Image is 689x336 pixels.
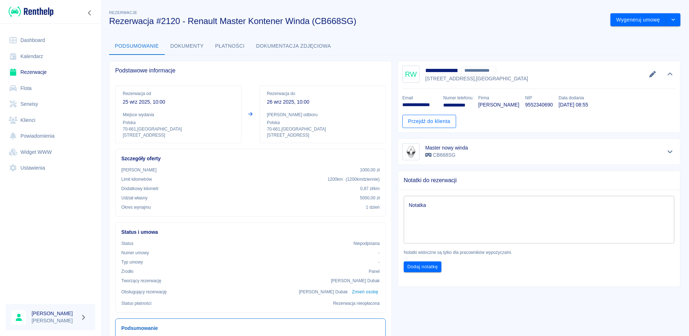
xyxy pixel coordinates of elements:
a: Powiadomienia [6,128,95,144]
img: Renthelp logo [9,6,53,18]
p: Okres wynajmu [121,204,151,210]
p: Rezerwacja do [267,90,378,97]
p: Typ umowy [121,259,143,265]
p: Polska [267,119,378,126]
p: [PERSON_NAME] Dubak [331,278,380,284]
a: Przejdź do klienta [402,115,456,128]
p: 9552340690 [525,101,553,109]
p: NIP [525,95,553,101]
button: Podsumowanie [109,38,165,55]
div: RW [402,66,420,83]
p: CB668SG [425,151,468,159]
a: Kalendarz [6,48,95,65]
button: Dodaj notatkę [404,261,441,273]
a: Renthelp logo [6,6,53,18]
p: Numer telefonu [443,95,472,101]
p: - [378,250,380,256]
p: Email [402,95,437,101]
a: Klienci [6,112,95,128]
img: Image [404,145,418,159]
p: [PERSON_NAME] [121,167,156,173]
a: Widget WWW [6,144,95,160]
p: [PERSON_NAME] Dubak [299,289,348,295]
p: 70-661 , [GEOGRAPHIC_DATA] [267,126,378,132]
p: Limit kilometrów [121,176,152,183]
p: Niepodpisana [353,240,380,247]
p: Status płatności [121,300,151,307]
p: Dodatkowy kilometr [121,185,159,192]
button: Wygeneruj umowę [610,13,666,27]
p: Notatki widoczne są tylko dla pracowników wypożyczalni. [404,249,674,256]
p: 5000,00 zł [360,195,380,201]
span: Podstawowe informacje [115,67,386,74]
button: drop-down [666,13,680,27]
a: Flota [6,80,95,96]
p: 1000,00 zł [360,167,380,173]
p: 1200 km [328,176,380,183]
button: Ukryj szczegóły [664,69,676,79]
p: [STREET_ADDRESS] [267,132,378,138]
p: Numer umowy [121,250,149,256]
p: Polska [123,119,234,126]
p: 0,87 zł /km [360,185,380,192]
span: Rezerwacje [109,10,137,15]
p: Miejsce wydania [123,112,234,118]
p: 26 wrz 2025, 10:00 [267,98,378,106]
h6: [PERSON_NAME] [32,310,78,317]
p: - [378,259,380,265]
a: Rezerwacje [6,64,95,80]
button: Pokaż szczegóły [664,147,676,157]
p: [STREET_ADDRESS] , [GEOGRAPHIC_DATA] [425,75,528,82]
p: Tworzący rezerwację [121,278,161,284]
a: Ustawienia [6,160,95,176]
p: Obsługujący rezerwację [121,289,167,295]
a: Dashboard [6,32,95,48]
a: Serwisy [6,96,95,112]
h6: Master nowy winda [425,144,468,151]
p: [PERSON_NAME] odbioru [267,112,378,118]
button: Zwiń nawigację [84,8,95,18]
h6: Podsumowanie [121,325,380,332]
p: Panel [369,268,380,275]
span: Notatki do rezerwacji [404,177,674,184]
p: 1 dzień [366,204,380,210]
h6: Status i umowa [121,228,380,236]
button: Edytuj dane [647,69,658,79]
span: ( 1200 km dziennie ) [346,177,380,182]
button: Zmień osobę [351,287,380,297]
button: Dokumentacja zdjęciowa [250,38,337,55]
p: Udział własny [121,195,147,201]
p: Rezerwacja nieopłacona [333,300,380,307]
p: [PERSON_NAME] [478,101,520,109]
button: Płatności [210,38,250,55]
p: [STREET_ADDRESS] [123,132,234,138]
p: Rezerwacja od [123,90,234,97]
p: [PERSON_NAME] [32,317,78,325]
p: Żrodło [121,268,133,275]
button: Dokumenty [165,38,210,55]
p: Firma [478,95,520,101]
p: Status [121,240,133,247]
p: Data dodania [559,95,588,101]
p: 25 wrz 2025, 10:00 [123,98,234,106]
h3: Rezerwacja #2120 - Renault Master Kontener Winda (CB668SG) [109,16,605,26]
p: [DATE] 08:55 [559,101,588,109]
h6: Szczegóły oferty [121,155,380,162]
p: 70-661 , [GEOGRAPHIC_DATA] [123,126,234,132]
